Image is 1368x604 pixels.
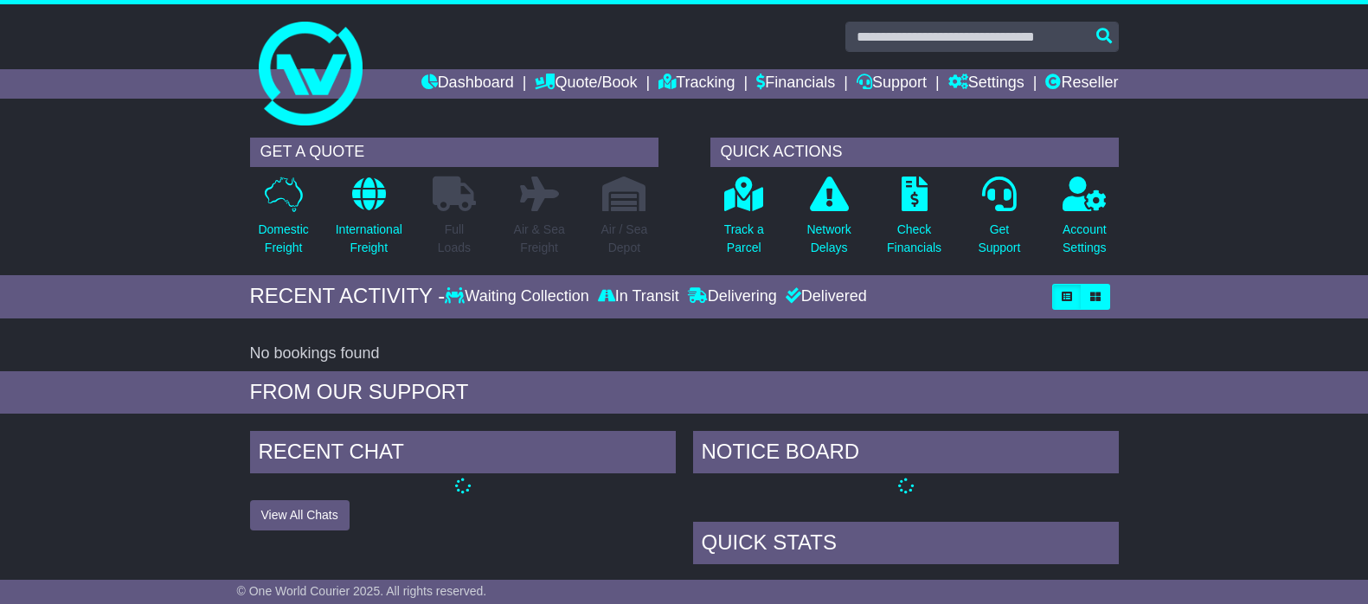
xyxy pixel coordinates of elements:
div: Quick Stats [693,522,1119,569]
p: Air & Sea Freight [514,221,565,257]
a: Financials [756,69,835,99]
p: Get Support [978,221,1020,257]
p: Network Delays [806,221,851,257]
a: Quote/Book [535,69,637,99]
a: InternationalFreight [335,176,403,267]
span: © One World Courier 2025. All rights reserved. [237,584,487,598]
div: No bookings found [250,344,1119,363]
a: Reseller [1045,69,1118,99]
p: Account Settings [1063,221,1107,257]
p: Full Loads [433,221,476,257]
a: Dashboard [421,69,514,99]
div: GET A QUOTE [250,138,658,167]
a: NetworkDelays [806,176,851,267]
p: Domestic Freight [258,221,308,257]
a: DomesticFreight [257,176,309,267]
p: International Freight [336,221,402,257]
a: Settings [948,69,1024,99]
div: Waiting Collection [445,287,593,306]
p: Track a Parcel [724,221,764,257]
a: CheckFinancials [886,176,942,267]
a: Track aParcel [723,176,765,267]
div: QUICK ACTIONS [710,138,1119,167]
a: GetSupport [977,176,1021,267]
div: Delivering [684,287,781,306]
div: RECENT CHAT [250,431,676,478]
button: View All Chats [250,500,350,530]
a: Support [857,69,927,99]
div: In Transit [594,287,684,306]
div: NOTICE BOARD [693,431,1119,478]
div: Delivered [781,287,867,306]
p: Air / Sea Depot [601,221,648,257]
a: Tracking [658,69,735,99]
p: Check Financials [887,221,941,257]
a: AccountSettings [1062,176,1108,267]
div: FROM OUR SUPPORT [250,380,1119,405]
div: RECENT ACTIVITY - [250,284,446,309]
